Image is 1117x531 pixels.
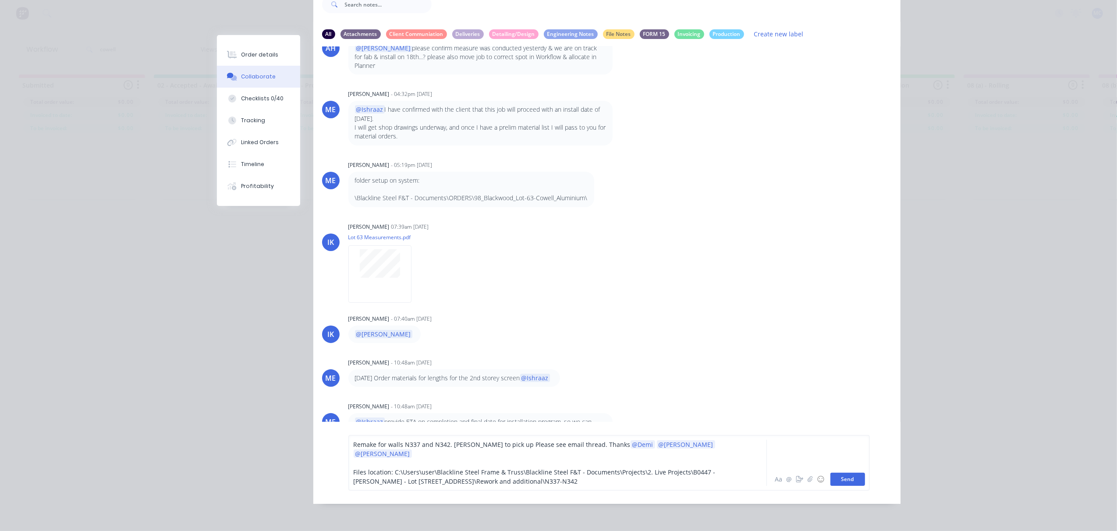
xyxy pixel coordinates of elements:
[603,29,635,39] div: File Notes
[544,29,598,39] div: Engineering Notes
[326,417,336,427] div: ME
[217,88,300,110] button: Checklists 0/40
[355,374,553,382] p: [DATE] Order materials for lengths for the 2nd storey screen
[830,473,865,486] button: Send
[326,43,336,53] div: AH
[659,440,713,449] span: @[PERSON_NAME]
[452,29,484,39] div: Deliveries
[348,90,390,98] div: [PERSON_NAME]
[355,123,606,141] p: I will get shop drawings underway, and once I have a prelim material list I will pass to you for ...
[241,73,276,81] div: Collaborate
[348,223,390,231] div: [PERSON_NAME]
[326,175,336,186] div: ME
[217,66,300,88] button: Collaborate
[355,418,385,426] span: @Ishraaz
[217,44,300,66] button: Order details
[355,418,606,435] p: provide ETA on completion and final date for installation program, so we can advise [PERSON_NAME]
[355,44,606,71] p: please confirm measure was conducted yesterdy & we are on track for fab & install on 18th...? ple...
[241,51,278,59] div: Order details
[348,161,390,169] div: [PERSON_NAME]
[520,374,550,382] span: @Ishraaz
[241,117,265,124] div: Tracking
[709,29,744,39] div: Production
[348,315,390,323] div: [PERSON_NAME]
[241,160,264,168] div: Timeline
[217,110,300,131] button: Tracking
[355,105,606,123] p: I have confirmed with the client that this job will proceed with an install date of [DATE].
[326,104,336,115] div: ME
[640,29,669,39] div: FORM 15
[391,161,433,169] div: - 05:19pm [DATE]
[816,474,826,485] button: ☺
[241,138,279,146] div: Linked Orders
[674,29,704,39] div: Invoicing
[217,153,300,175] button: Timeline
[327,237,334,248] div: IK
[391,223,429,231] div: 07:39am [DATE]
[217,131,300,153] button: Linked Orders
[784,474,794,485] button: @
[489,29,539,39] div: Detailing/Design
[241,95,284,103] div: Checklists 0/40
[391,359,432,367] div: - 10:48am [DATE]
[386,29,447,39] div: Client Communiation
[355,176,588,185] p: folder setup on system:
[340,29,381,39] div: Attachments
[322,29,335,39] div: All
[354,468,717,485] span: Files location: C:\Users\user\Blackline Steel Frame & Truss\Blackline Steel F&T - Documents\Proje...
[355,330,412,338] span: @[PERSON_NAME]
[773,474,784,485] button: Aa
[348,234,420,241] p: Lot 63 Measurements.pdf
[355,194,588,202] p: \Blackline Steel F&T - Documents\ORDERS\98_Blackwood_Lot-63-Cowell_Aluminium\
[326,373,336,383] div: ME
[348,403,390,411] div: [PERSON_NAME]
[355,105,385,113] span: @Ishraaz
[391,403,432,411] div: - 10:48am [DATE]
[749,28,808,40] button: Create new label
[391,90,433,98] div: - 04:32pm [DATE]
[327,329,334,340] div: IK
[355,450,410,458] span: @[PERSON_NAME]
[354,440,631,449] span: Remake for walls N337 and N342. [PERSON_NAME] to pick up Please see email thread. Thanks
[632,440,653,449] span: @Demi
[391,315,432,323] div: - 07:40am [DATE]
[217,175,300,197] button: Profitability
[355,44,412,52] span: @[PERSON_NAME]
[241,182,274,190] div: Profitability
[348,359,390,367] div: [PERSON_NAME]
